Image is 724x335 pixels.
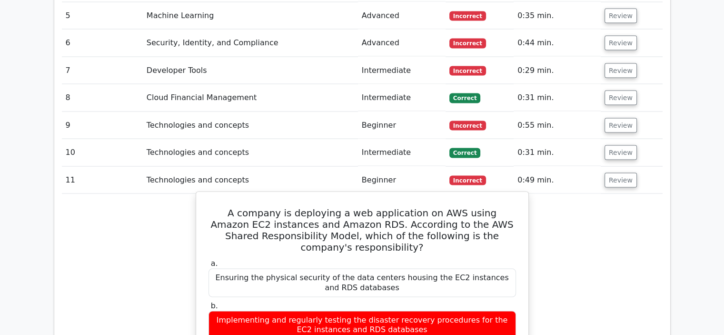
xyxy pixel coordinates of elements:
span: a. [211,259,218,268]
td: Advanced [358,30,446,57]
span: Incorrect [449,176,486,185]
td: 0:55 min. [514,112,601,139]
td: Security, Identity, and Compliance [143,30,358,57]
td: Technologies and concepts [143,112,358,139]
td: Beginner [358,167,446,194]
td: Intermediate [358,139,446,166]
td: Technologies and concepts [143,167,358,194]
td: 11 [62,167,143,194]
td: Technologies and concepts [143,139,358,166]
td: 6 [62,30,143,57]
td: 9 [62,112,143,139]
button: Review [605,36,637,51]
span: Incorrect [449,121,486,131]
td: 0:31 min. [514,84,601,112]
td: Developer Tools [143,57,358,84]
span: Incorrect [449,66,486,76]
td: Intermediate [358,57,446,84]
div: Ensuring the physical security of the data centers housing the EC2 instances and RDS databases [208,269,516,297]
td: Intermediate [358,84,446,112]
td: 0:31 min. [514,139,601,166]
td: Cloud Financial Management [143,84,358,112]
td: 0:49 min. [514,167,601,194]
td: Machine Learning [143,2,358,30]
span: Correct [449,93,480,103]
button: Review [605,173,637,188]
td: Beginner [358,112,446,139]
span: Incorrect [449,39,486,48]
td: 0:29 min. [514,57,601,84]
span: Incorrect [449,11,486,21]
td: 10 [62,139,143,166]
span: b. [211,301,218,310]
button: Review [605,63,637,78]
td: 0:44 min. [514,30,601,57]
td: Advanced [358,2,446,30]
td: 8 [62,84,143,112]
button: Review [605,118,637,133]
span: Correct [449,148,480,158]
td: 5 [62,2,143,30]
td: 0:35 min. [514,2,601,30]
button: Review [605,145,637,160]
td: 7 [62,57,143,84]
button: Review [605,9,637,23]
h5: A company is deploying a web application on AWS using Amazon EC2 instances and Amazon RDS. Accord... [208,207,517,253]
button: Review [605,91,637,105]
